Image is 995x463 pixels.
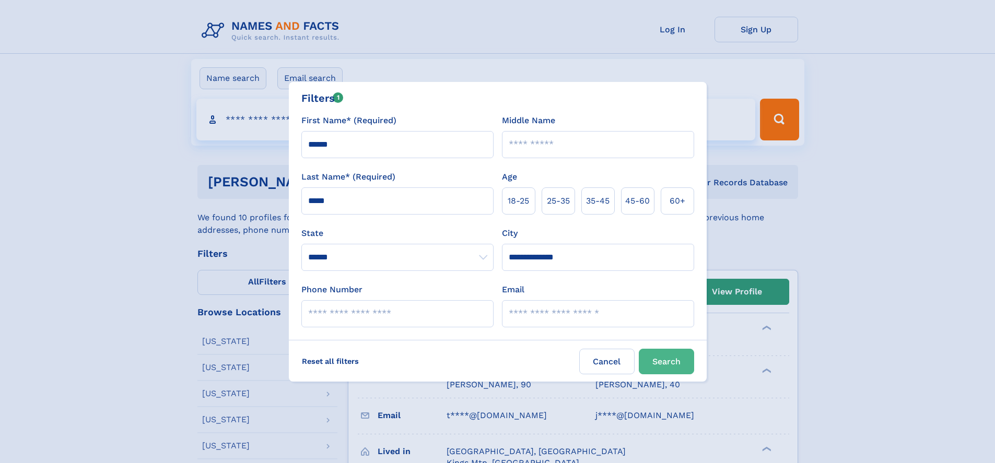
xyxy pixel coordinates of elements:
[670,195,685,207] span: 60+
[301,283,362,296] label: Phone Number
[579,349,635,374] label: Cancel
[625,195,650,207] span: 45‑60
[301,171,395,183] label: Last Name* (Required)
[586,195,610,207] span: 35‑45
[639,349,694,374] button: Search
[301,114,396,127] label: First Name* (Required)
[547,195,570,207] span: 25‑35
[502,283,524,296] label: Email
[301,90,344,106] div: Filters
[508,195,529,207] span: 18‑25
[301,227,494,240] label: State
[295,349,366,374] label: Reset all filters
[502,227,518,240] label: City
[502,114,555,127] label: Middle Name
[502,171,517,183] label: Age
